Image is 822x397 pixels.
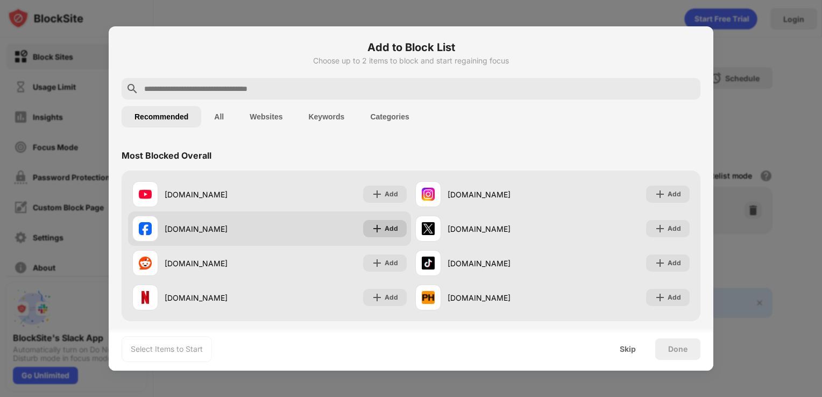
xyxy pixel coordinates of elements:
div: Add [385,258,398,268]
div: [DOMAIN_NAME] [165,223,270,235]
div: [DOMAIN_NAME] [165,292,270,303]
img: favicons [139,291,152,304]
div: Add [668,258,681,268]
button: All [201,106,237,127]
img: favicons [422,291,435,304]
button: Categories [357,106,422,127]
button: Websites [237,106,295,127]
img: favicons [139,188,152,201]
div: [DOMAIN_NAME] [448,223,552,235]
img: favicons [422,188,435,201]
div: [DOMAIN_NAME] [448,189,552,200]
div: Add [385,292,398,303]
h6: Add to Block List [122,39,700,55]
div: Choose up to 2 items to block and start regaining focus [122,56,700,65]
div: Add [668,292,681,303]
img: favicons [139,222,152,235]
button: Keywords [295,106,357,127]
div: [DOMAIN_NAME] [165,189,270,200]
div: Add [385,223,398,234]
div: Add [385,189,398,200]
div: Most Blocked Overall [122,150,211,161]
div: Add [668,223,681,234]
div: Add [668,189,681,200]
img: favicons [139,257,152,270]
div: Select Items to Start [131,344,203,355]
img: favicons [422,222,435,235]
button: Recommended [122,106,201,127]
div: Skip [620,345,636,353]
div: [DOMAIN_NAME] [448,292,552,303]
div: [DOMAIN_NAME] [165,258,270,269]
div: [DOMAIN_NAME] [448,258,552,269]
img: favicons [422,257,435,270]
img: search.svg [126,82,139,95]
div: Done [668,345,688,353]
